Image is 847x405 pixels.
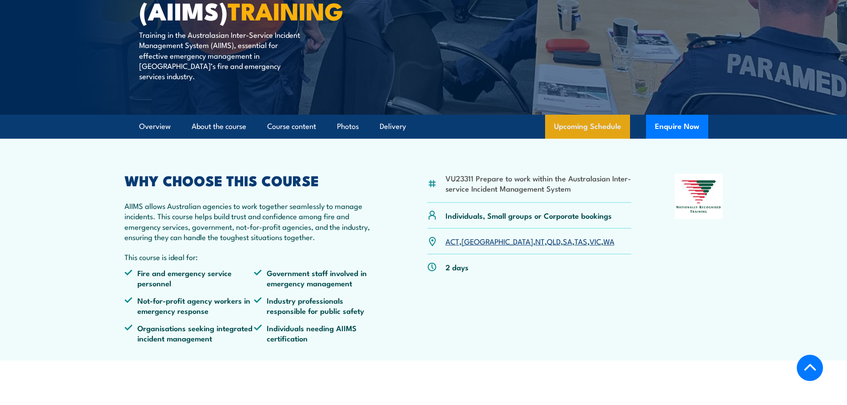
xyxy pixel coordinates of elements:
h2: WHY CHOOSE THIS COURSE [124,174,384,186]
p: Training in the Australasian Inter-Service Incident Management System (AIIMS), essential for effe... [139,29,301,81]
a: [GEOGRAPHIC_DATA] [462,236,533,246]
p: , , , , , , , [446,236,614,246]
p: AIIMS allows Australian agencies to work together seamlessly to manage incidents. This course hel... [124,200,384,242]
button: Enquire Now [646,115,708,139]
a: NT [535,236,545,246]
p: Individuals, Small groups or Corporate bookings [446,210,612,221]
li: Industry professionals responsible for public safety [254,295,384,316]
li: Not-for-profit agency workers in emergency response [124,295,254,316]
a: SA [563,236,572,246]
a: Upcoming Schedule [545,115,630,139]
a: WA [603,236,614,246]
img: Nationally Recognised Training logo. [675,174,723,219]
p: 2 days [446,262,469,272]
a: Delivery [380,115,406,138]
a: Overview [139,115,171,138]
a: VIC [590,236,601,246]
a: Course content [267,115,316,138]
a: About the course [192,115,246,138]
p: This course is ideal for: [124,252,384,262]
li: VU23311 Prepare to work within the Australasian Inter-service Incident Management System [446,173,632,194]
a: TAS [574,236,587,246]
a: ACT [446,236,459,246]
li: Government staff involved in emergency management [254,268,384,289]
li: Organisations seeking integrated incident management [124,323,254,344]
a: QLD [547,236,561,246]
a: Photos [337,115,359,138]
li: Individuals needing AIIMS certification [254,323,384,344]
li: Fire and emergency service personnel [124,268,254,289]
